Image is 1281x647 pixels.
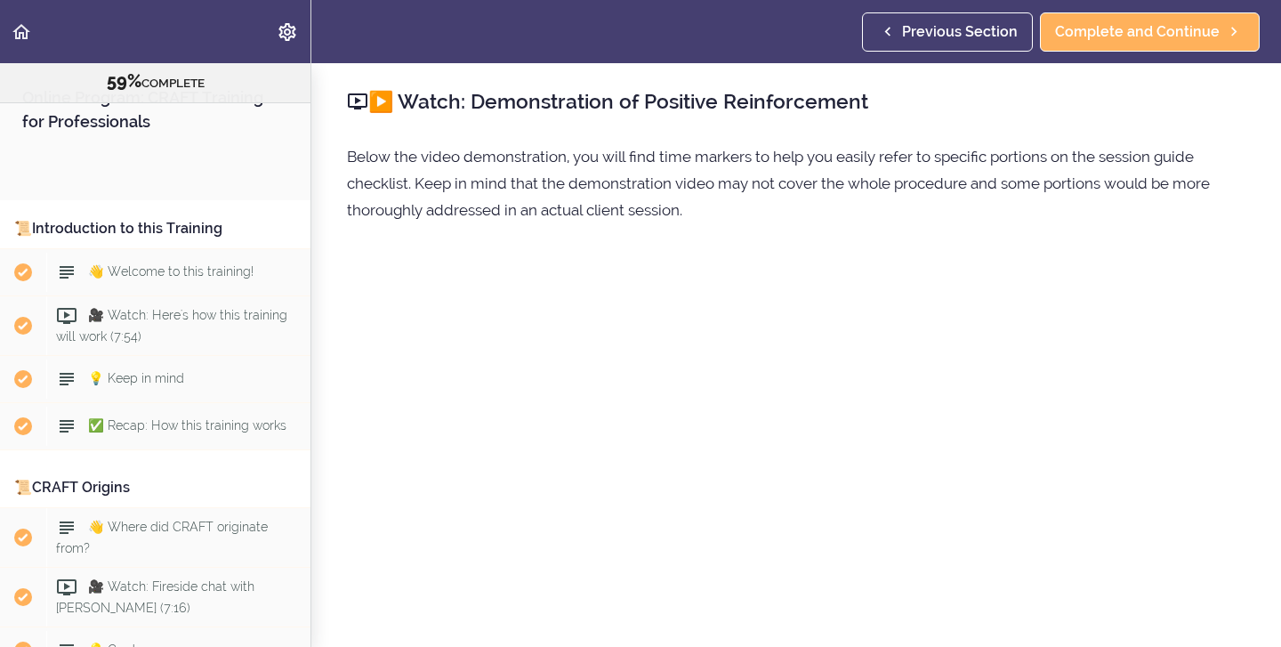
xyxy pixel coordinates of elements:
[88,418,286,433] span: ✅ Recap: How this training works
[88,264,254,279] span: 👋 Welcome to this training!
[56,520,268,554] span: 👋 Where did CRAFT originate from?
[22,70,288,93] div: COMPLETE
[56,308,287,343] span: 🎥 Watch: Here's how this training will work (7:54)
[277,21,298,43] svg: Settings Menu
[11,21,32,43] svg: Back to course curriculum
[347,143,1245,223] p: Below the video demonstration, you will find time markers to help you easily refer to specific po...
[347,86,1245,117] h2: ▶️ Watch: Demonstration of Positive Reinforcement
[1055,21,1220,43] span: Complete and Continue
[1040,12,1260,52] a: Complete and Continue
[107,70,141,92] span: 59%
[862,12,1033,52] a: Previous Section
[902,21,1018,43] span: Previous Section
[56,579,254,614] span: 🎥 Watch: Fireside chat with [PERSON_NAME] (7:16)
[88,371,184,385] span: 💡 Keep in mind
